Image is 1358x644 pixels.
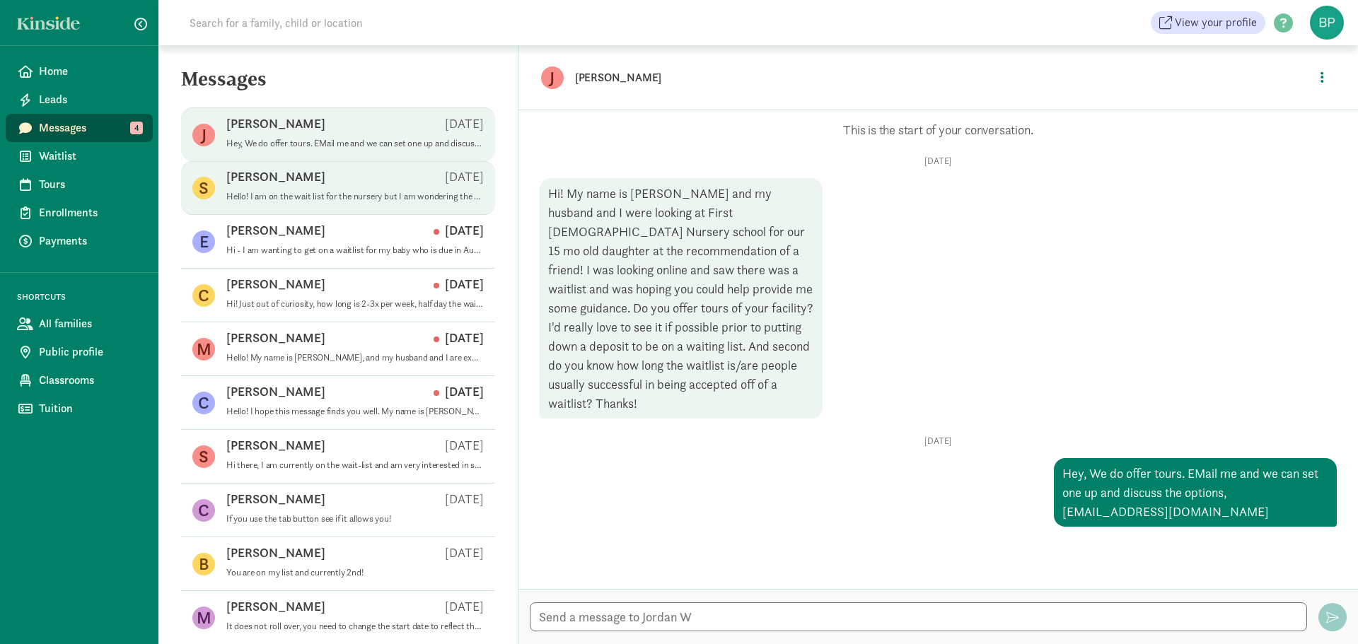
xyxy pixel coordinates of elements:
[192,177,215,199] figure: S
[445,437,484,454] p: [DATE]
[39,63,141,80] span: Home
[575,68,1021,88] p: [PERSON_NAME]
[192,392,215,414] figure: C
[226,544,325,561] p: [PERSON_NAME]
[226,276,325,293] p: [PERSON_NAME]
[226,406,484,417] p: Hello! I hope this message finds you well. My name is [PERSON_NAME]. My husband and I just welcom...
[6,366,153,394] a: Classrooms
[1175,14,1257,31] span: View your profile
[226,459,484,471] p: Hi there, I am currently on the wait-list and am very interested in scheduling a tour. Could you ...
[226,298,484,310] p: Hi! Just out of curiosity, how long is 2-3x per week, half day the waitlist as of right now?
[226,168,325,185] p: [PERSON_NAME]
[6,394,153,423] a: Tuition
[39,204,141,221] span: Enrollments
[6,142,153,170] a: Waitlist
[434,383,484,400] p: [DATE]
[192,284,215,307] figure: C
[6,114,153,142] a: Messages 4
[39,400,141,417] span: Tuition
[540,435,1337,447] p: [DATE]
[39,148,141,165] span: Waitlist
[445,491,484,508] p: [DATE]
[192,607,215,629] figure: M
[540,122,1337,139] p: This is the start of your conversation.
[226,245,484,256] p: Hi - I am wanting to get on a waitlist for my baby who is due in August. I am not far enough alon...
[6,310,153,338] a: All families
[39,233,141,250] span: Payments
[540,156,1337,167] p: [DATE]
[6,86,153,114] a: Leads
[1151,11,1265,34] a: View your profile
[226,437,325,454] p: [PERSON_NAME]
[192,124,215,146] figure: J
[226,329,325,346] p: [PERSON_NAME]
[226,138,484,149] p: Hey, We do offer tours. EMail me and we can set one up and discuss the options, [EMAIL_ADDRESS][D...
[39,372,141,389] span: Classrooms
[158,68,518,102] h5: Messages
[226,222,325,239] p: [PERSON_NAME]
[541,66,564,89] figure: J
[226,598,325,615] p: [PERSON_NAME]
[434,222,484,239] p: [DATE]
[1287,576,1358,644] iframe: Chat Widget
[39,315,141,332] span: All families
[181,8,578,37] input: Search for a family, child or location
[226,567,484,578] p: You are on my list and currently 2nd!
[130,122,143,134] span: 4
[445,598,484,615] p: [DATE]
[1054,458,1337,527] div: Hey, We do offer tours. EMail me and we can set one up and discuss the options, [EMAIL_ADDRESS][D...
[192,445,215,468] figure: S
[226,513,484,525] p: If you use the tab button see if it allows you!
[39,176,141,193] span: Tours
[445,544,484,561] p: [DATE]
[6,227,153,255] a: Payments
[39,119,141,136] span: Messages
[445,115,484,132] p: [DATE]
[445,168,484,185] p: [DATE]
[192,338,215,361] figure: M
[226,491,325,508] p: [PERSON_NAME]
[434,329,484,346] p: [DATE]
[6,170,153,199] a: Tours
[226,352,484,363] p: Hello! My name is [PERSON_NAME], and my husband and I are expecting our first child in December. ...
[39,91,141,108] span: Leads
[226,115,325,132] p: [PERSON_NAME]
[540,178,823,418] div: Hi! My name is [PERSON_NAME] and my husband and I were looking at First [DEMOGRAPHIC_DATA] Nurser...
[226,383,325,400] p: [PERSON_NAME]
[6,338,153,366] a: Public profile
[6,199,153,227] a: Enrollments
[226,621,484,632] p: It does not roll over, you need to change the start date to reflect this upcoming school year
[192,553,215,575] figure: B
[6,57,153,86] a: Home
[39,344,141,361] span: Public profile
[192,230,215,253] figure: E
[226,191,484,202] p: Hello! I am on the wait list for the nursery but I am wondering the timeline of the waitlist. I d...
[434,276,484,293] p: [DATE]
[192,499,215,522] figure: C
